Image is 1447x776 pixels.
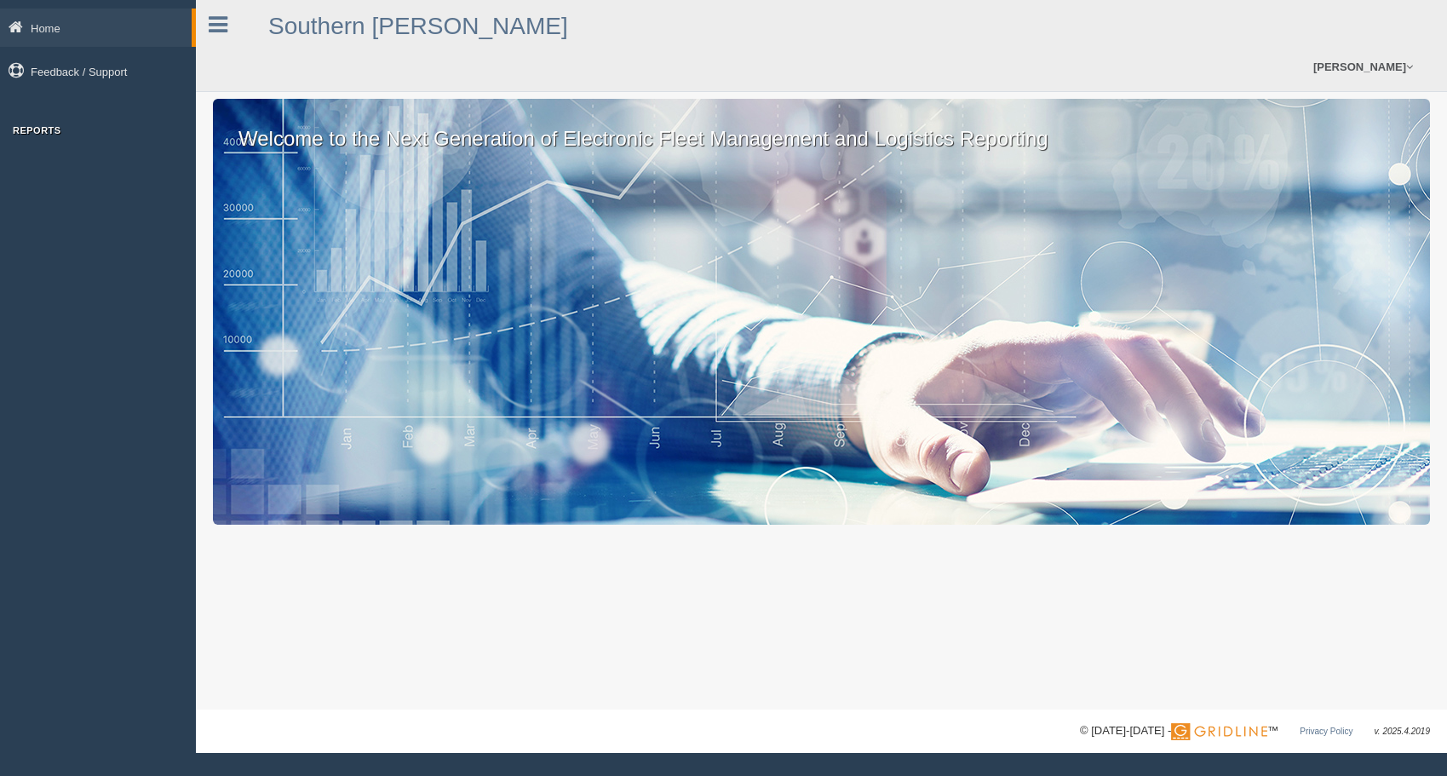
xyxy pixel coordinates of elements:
img: Gridline [1171,723,1267,740]
a: [PERSON_NAME] [1305,43,1421,91]
a: Southern [PERSON_NAME] [268,13,568,39]
span: v. 2025.4.2019 [1375,727,1430,736]
div: © [DATE]-[DATE] - ™ [1080,722,1430,740]
a: Privacy Policy [1300,727,1352,736]
p: Welcome to the Next Generation of Electronic Fleet Management and Logistics Reporting [213,99,1430,153]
